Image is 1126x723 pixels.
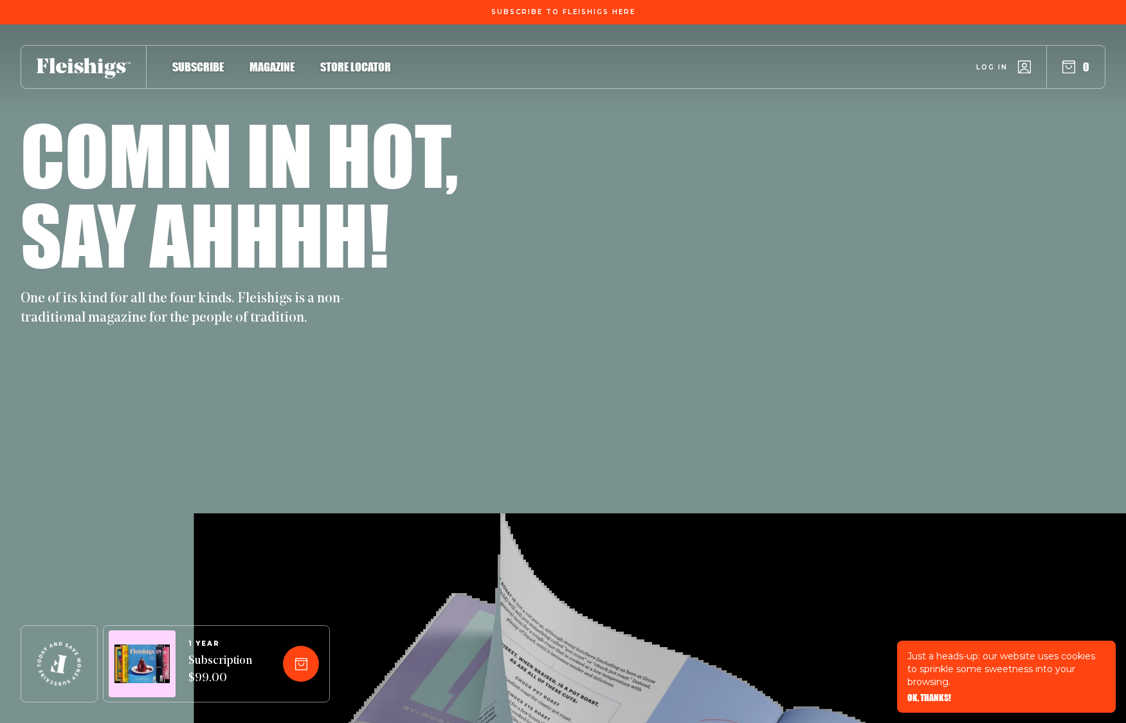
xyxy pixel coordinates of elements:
[1062,60,1089,74] button: 0
[320,60,391,74] span: Store locator
[491,8,635,16] span: Subscribe To Fleishigs Here
[250,58,295,75] a: Magazine
[976,60,1031,73] a: Log in
[172,60,224,74] span: Subscribe
[188,653,252,688] span: Subscription $99.00
[976,62,1008,72] span: Log in
[250,60,295,74] span: Magazine
[907,693,951,702] button: OK, THANKS!
[21,114,459,194] h1: Comin in hot,
[114,645,170,684] img: Magazines image
[21,194,389,274] h1: Say ahhhh!
[188,640,252,688] a: 1 YEARSubscription $99.00
[172,58,224,75] a: Subscribe
[188,640,252,648] span: 1 YEAR
[320,58,391,75] a: Store locator
[489,8,638,15] a: Subscribe To Fleishigs Here
[907,650,1105,688] p: Just a heads-up: our website uses cookies to sprinkle some sweetness into your browsing.
[21,289,355,328] p: One of its kind for all the four kinds. Fleishigs is a non-traditional magazine for the people of...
